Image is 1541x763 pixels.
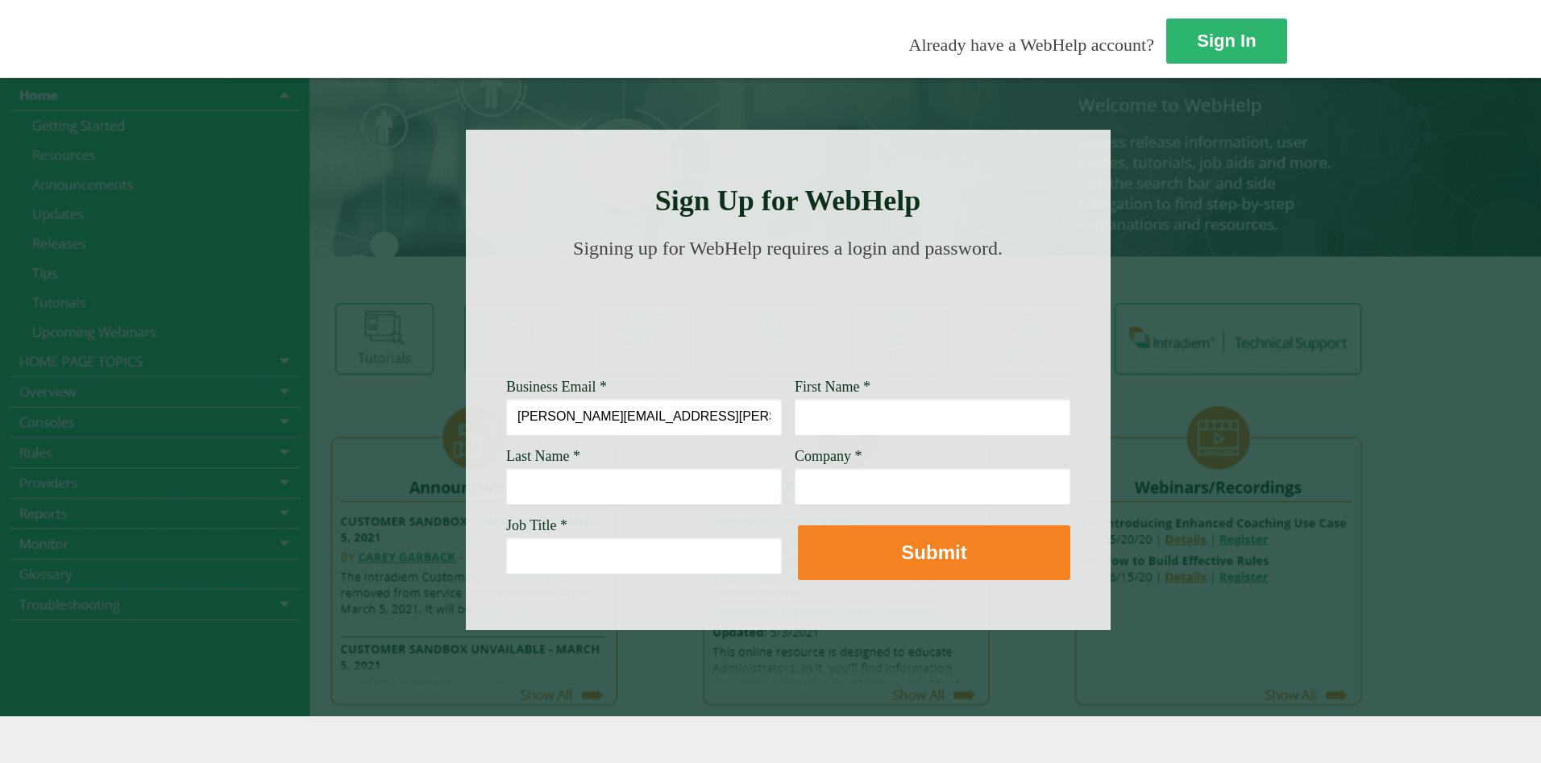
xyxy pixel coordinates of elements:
[516,276,1061,356] img: Need Credentials? Sign up below. Have Credentials? Use the sign-in button.
[798,525,1070,580] button: Submit
[909,35,1154,55] span: Already have a WebHelp account?
[1166,19,1287,64] a: Sign In
[795,379,870,395] span: First Name *
[506,379,607,395] span: Business Email *
[573,238,1003,259] span: Signing up for WebHelp requires a login and password.
[901,541,966,563] strong: Submit
[655,185,921,217] strong: Sign Up for WebHelp
[1197,31,1256,51] strong: Sign In
[795,448,862,464] span: Company *
[506,517,567,533] span: Job Title *
[506,448,580,464] span: Last Name *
